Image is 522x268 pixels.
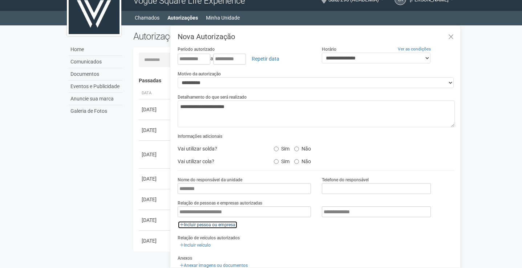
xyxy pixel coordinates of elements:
a: Anuncie sua marca [69,93,122,105]
h4: Passadas [139,78,450,83]
input: Não [294,147,299,151]
label: Anexos [178,255,192,261]
label: Sim [274,143,290,152]
label: Relação de veículos autorizados [178,235,240,241]
input: Sim [274,147,279,151]
label: Período autorizado [178,46,215,53]
div: [DATE] [142,175,169,182]
div: a [178,53,311,65]
a: Autorizações [167,13,198,23]
div: [DATE] [142,196,169,203]
a: Minha Unidade [206,13,240,23]
th: Data [139,87,171,99]
a: Comunicados [69,56,122,68]
a: Repetir data [247,53,284,65]
label: Detalhamento do que será realizado [178,94,247,100]
label: Relação de pessoas e empresas autorizadas [178,200,262,206]
a: Home [69,44,122,56]
a: Incluir veículo [178,241,213,249]
a: Incluir pessoa ou empresa [178,221,238,229]
div: [DATE] [142,237,169,244]
div: [DATE] [142,151,169,158]
label: Telefone do responsável [322,177,369,183]
label: Não [294,156,311,165]
a: Galeria de Fotos [69,105,122,117]
label: Nome do responsável da unidade [178,177,242,183]
a: Documentos [69,68,122,81]
div: Vai utilizar solda? [172,143,268,154]
h3: Nova Autorização [178,33,455,40]
input: Sim [274,159,279,164]
a: Chamados [135,13,159,23]
h2: Autorizações [133,31,289,42]
div: [DATE] [142,127,169,134]
a: Ver as condições [398,46,431,51]
div: [DATE] [142,106,169,113]
div: [DATE] [142,217,169,224]
label: Informações adicionais [178,133,222,140]
label: Não [294,143,311,152]
a: Eventos e Publicidade [69,81,122,93]
label: Motivo da autorização [178,71,221,77]
label: Horário [322,46,336,53]
label: Sim [274,156,290,165]
div: Vai utilizar cola? [172,156,268,167]
input: Não [294,159,299,164]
